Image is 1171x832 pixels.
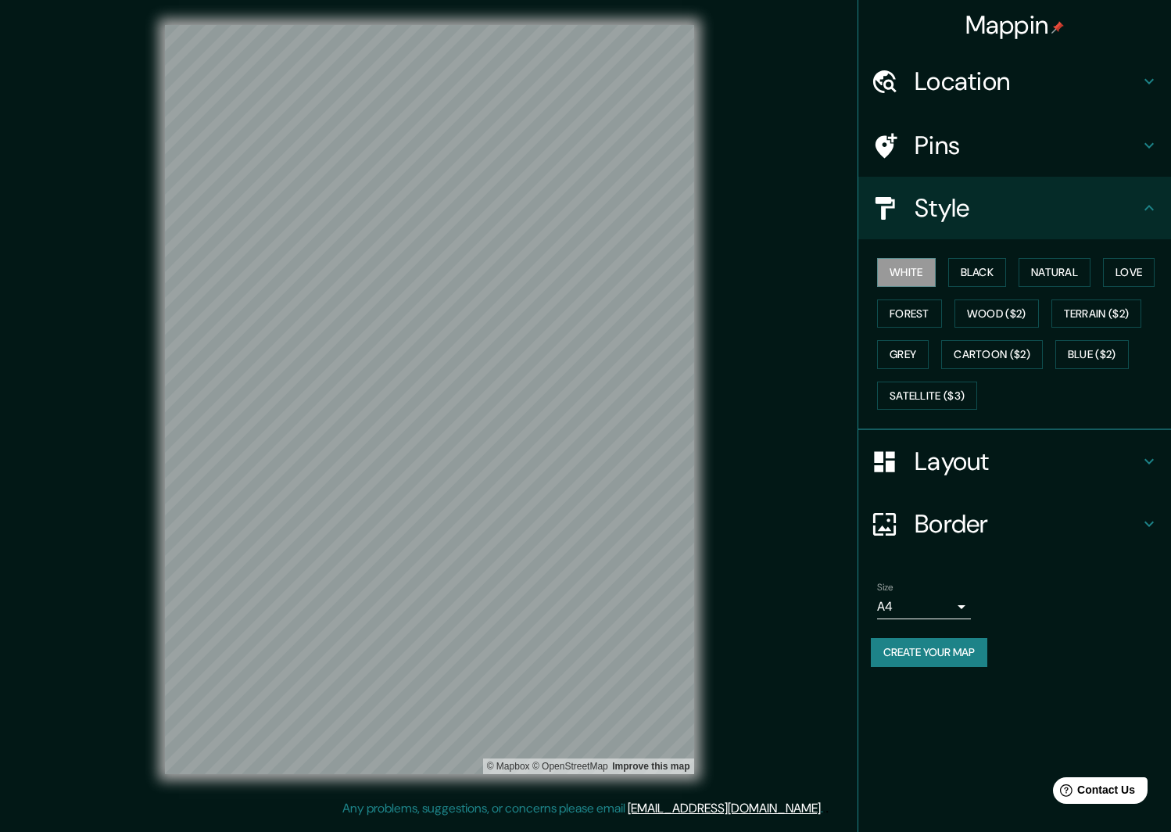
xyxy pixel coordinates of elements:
[858,50,1171,113] div: Location
[954,299,1039,328] button: Wood ($2)
[948,258,1007,287] button: Black
[915,446,1140,477] h4: Layout
[1055,340,1129,369] button: Blue ($2)
[823,799,825,818] div: .
[858,493,1171,555] div: Border
[858,114,1171,177] div: Pins
[165,25,694,774] canvas: Map
[877,382,977,411] button: Satellite ($3)
[877,258,936,287] button: White
[965,9,1065,41] h4: Mappin
[825,799,829,818] div: .
[877,594,971,619] div: A4
[1103,258,1155,287] button: Love
[871,638,987,667] button: Create your map
[915,130,1140,161] h4: Pins
[532,761,608,772] a: OpenStreetMap
[487,761,530,772] a: Mapbox
[915,508,1140,540] h4: Border
[1019,258,1090,287] button: Natural
[877,581,893,594] label: Size
[858,177,1171,239] div: Style
[342,799,823,818] p: Any problems, suggestions, or concerns please email .
[1051,299,1142,328] button: Terrain ($2)
[915,192,1140,224] h4: Style
[612,761,689,772] a: Map feedback
[941,340,1043,369] button: Cartoon ($2)
[1051,21,1064,34] img: pin-icon.png
[877,340,929,369] button: Grey
[858,430,1171,493] div: Layout
[628,800,821,816] a: [EMAIL_ADDRESS][DOMAIN_NAME]
[877,299,942,328] button: Forest
[915,66,1140,97] h4: Location
[1032,771,1154,815] iframe: Help widget launcher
